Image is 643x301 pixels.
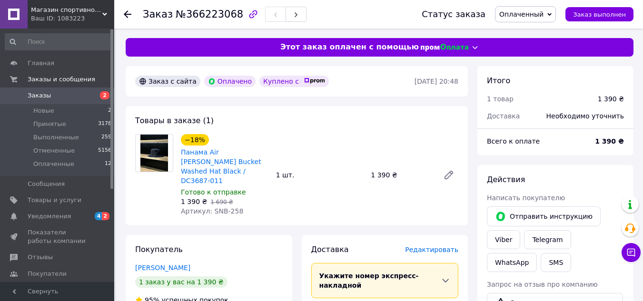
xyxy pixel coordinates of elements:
[101,133,111,142] span: 259
[95,212,102,220] span: 4
[31,14,114,23] div: Ваш ID: 1083223
[487,206,601,226] button: Отправить инструкцию
[33,120,66,128] span: Принятые
[100,91,109,99] span: 2
[422,10,485,19] div: Статус заказа
[405,246,458,253] span: Редактировать
[573,11,626,18] span: Заказ выполнен
[5,33,112,50] input: Поиск
[98,146,111,155] span: 5156
[272,168,367,182] div: 1 шт.
[487,95,514,103] span: 1 товар
[311,245,349,254] span: Доставка
[439,165,458,184] a: Редактировать
[598,94,624,104] div: 1 390 ₴
[176,9,243,20] span: №366223068
[28,59,54,68] span: Главная
[28,212,71,221] span: Уведомления
[367,168,435,182] div: 1 390 ₴
[487,281,598,288] span: Запрос на отзыв про компанию
[28,270,67,278] span: Покупатели
[541,106,630,126] div: Необходимо уточнить
[524,230,571,249] a: Telegram
[259,76,329,87] div: Куплено с
[135,116,214,125] span: Товары в заказе (1)
[105,160,111,168] span: 12
[140,135,168,172] img: Панама Air Jordan Bucket Washed Hat Black / DC3687-011
[487,194,565,202] span: Написать покупателю
[33,146,75,155] span: Отмененные
[204,76,256,87] div: Оплачено
[565,7,633,21] button: Заказ выполнен
[541,253,571,272] button: SMS
[487,175,525,184] span: Действия
[487,253,537,272] a: WhatsApp
[102,212,109,220] span: 2
[28,91,51,100] span: Заказы
[181,134,209,146] div: −18%
[28,180,65,188] span: Сообщения
[135,76,200,87] div: Заказ с сайта
[181,198,207,205] span: 1 390 ₴
[595,137,624,145] b: 1 390 ₴
[280,42,419,53] span: Этот заказ оплачен с помощью
[304,78,325,84] img: prom
[28,228,88,245] span: Показатели работы компании
[181,148,261,184] a: Панама Air [PERSON_NAME] Bucket Washed Hat Black / DC3687-011
[622,243,641,262] button: Чат с покупателем
[124,10,131,19] div: Вернуться назад
[33,160,74,168] span: Оплаченные
[319,272,419,289] span: Укажите номер экспресс-накладной
[499,10,544,18] span: Оплаченный
[98,120,111,128] span: 3178
[181,207,243,215] span: Артикул: SNB-258
[415,78,458,85] time: [DATE] 20:48
[143,9,173,20] span: Заказ
[181,188,246,196] span: Готово к отправке
[108,107,111,115] span: 2
[33,107,54,115] span: Новые
[28,196,81,204] span: Товары и услуги
[487,137,540,145] span: Всего к оплате
[210,199,233,205] span: 1 690 ₴
[487,112,520,120] span: Доставка
[135,245,183,254] span: Покупатель
[28,75,95,84] span: Заказы и сообщения
[487,230,520,249] a: Viber
[28,253,53,262] span: Отзывы
[135,264,190,272] a: [PERSON_NAME]
[31,6,102,14] span: Магазин спортивной обуви и одежды
[487,76,510,85] span: Итого
[33,133,79,142] span: Выполненные
[135,276,228,288] div: 1 заказ у вас на 1 390 ₴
